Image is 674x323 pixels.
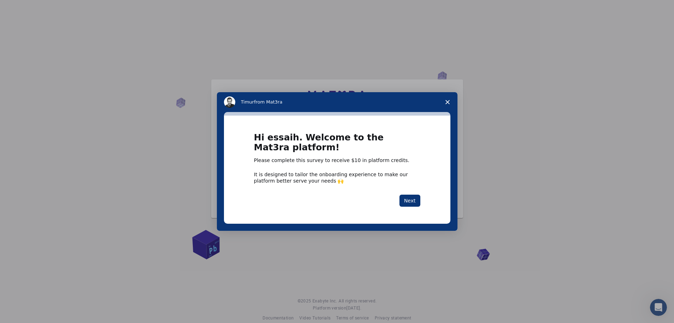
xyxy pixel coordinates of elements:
img: Profile image for Timur [224,96,235,108]
div: It is designed to tailor the onboarding experience to make our platform better serve your needs 🙌 [254,171,420,184]
button: Next [399,195,420,207]
span: from Mat3ra [254,99,282,105]
span: Timur [241,99,254,105]
div: Please complete this survey to receive $10 in platform credits. [254,157,420,164]
span: Support [14,5,40,11]
h1: Hi essaih. Welcome to the Mat3ra platform! [254,133,420,157]
span: Close survey [438,92,457,112]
